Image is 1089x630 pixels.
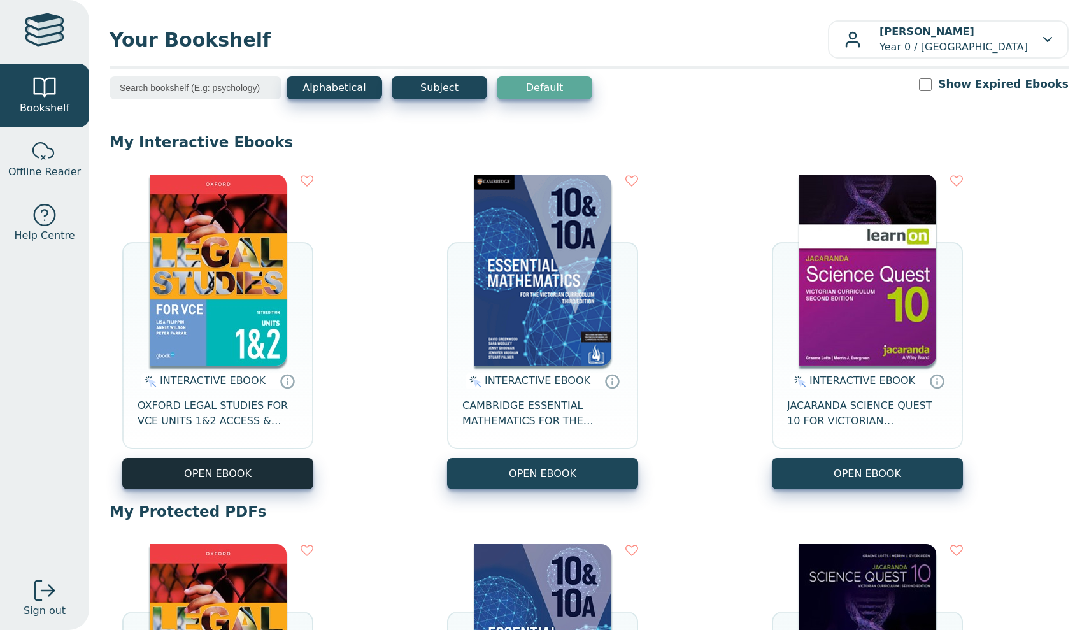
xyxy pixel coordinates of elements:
p: My Protected PDFs [110,502,1069,521]
button: OPEN EBOOK [122,458,313,489]
button: OPEN EBOOK [772,458,963,489]
label: Show Expired Ebooks [938,76,1069,92]
span: OXFORD LEGAL STUDIES FOR VCE UNITS 1&2 ACCESS & JUSTICE STUDENT OBOOK + ASSESS 15E [138,398,298,429]
span: JACARANDA SCIENCE QUEST 10 FOR VICTORIAN CURRICULUM LEARNON 2E EBOOK [787,398,948,429]
p: Year 0 / [GEOGRAPHIC_DATA] [879,24,1028,55]
button: [PERSON_NAME]Year 0 / [GEOGRAPHIC_DATA] [828,20,1069,59]
button: Default [497,76,592,99]
img: interactive.svg [141,374,157,389]
b: [PERSON_NAME] [879,25,974,38]
a: Interactive eBooks are accessed online via the publisher’s portal. They contain interactive resou... [604,373,620,389]
span: Help Centre [14,228,75,243]
span: INTERACTIVE EBOOK [160,375,266,387]
span: Bookshelf [20,101,69,116]
img: b7253847-5288-ea11-a992-0272d098c78b.jpg [799,175,936,366]
a: Interactive eBooks are accessed online via the publisher’s portal. They contain interactive resou... [280,373,295,389]
button: Alphabetical [287,76,382,99]
span: Sign out [24,603,66,619]
button: Subject [392,76,487,99]
img: interactive.svg [466,374,481,389]
span: INTERACTIVE EBOOK [485,375,590,387]
span: Offline Reader [8,164,81,180]
span: Your Bookshelf [110,25,828,54]
img: 4924bd51-7932-4040-9111-bbac42153a36.jpg [150,175,287,366]
p: My Interactive Ebooks [110,132,1069,152]
a: Interactive eBooks are accessed online via the publisher’s portal. They contain interactive resou... [929,373,944,389]
img: 95d2d3ff-45e3-4692-8648-70e4d15c5b3e.png [474,175,611,366]
span: INTERACTIVE EBOOK [809,375,915,387]
img: interactive.svg [790,374,806,389]
input: Search bookshelf (E.g: psychology) [110,76,281,99]
span: CAMBRIDGE ESSENTIAL MATHEMATICS FOR THE VICTORIAN CURRICULUM YEAR 10&10A EBOOK 3E [462,398,623,429]
button: OPEN EBOOK [447,458,638,489]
